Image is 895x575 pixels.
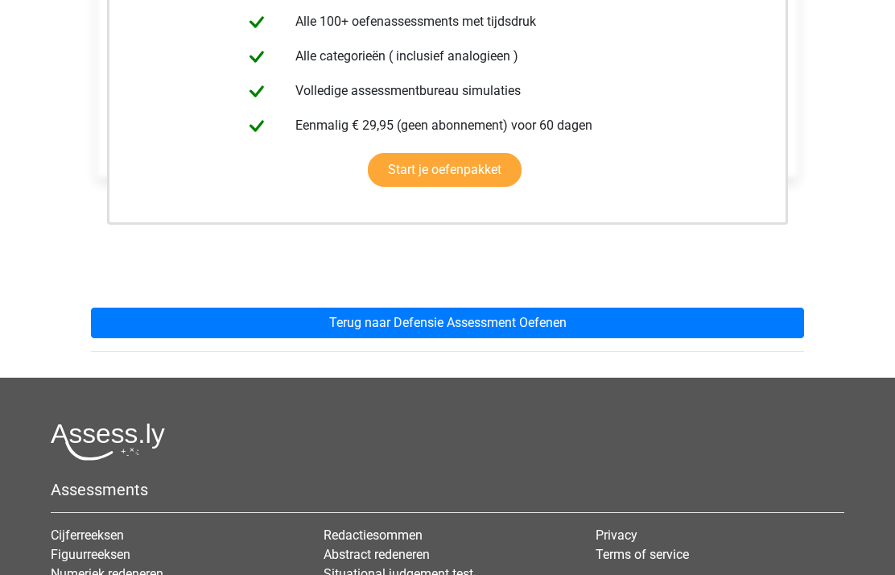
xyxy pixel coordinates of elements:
[51,423,165,461] img: Assessly logo
[51,527,124,543] a: Cijferreeksen
[91,308,804,338] a: Terug naar Defensie Assessment Oefenen
[368,153,522,187] a: Start je oefenpakket
[596,527,637,543] a: Privacy
[51,480,844,499] h5: Assessments
[324,527,423,543] a: Redactiesommen
[51,547,130,562] a: Figuurreeksen
[324,547,430,562] a: Abstract redeneren
[596,547,689,562] a: Terms of service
